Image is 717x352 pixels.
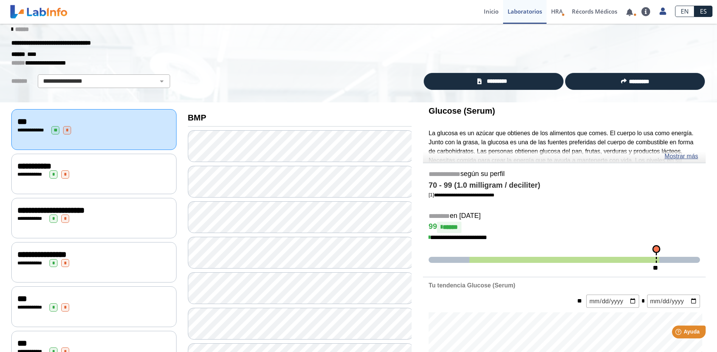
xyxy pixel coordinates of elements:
[429,181,700,190] h4: 70 - 99 (1.0 milligram / deciliter)
[429,129,700,183] p: La glucosa es un azúcar que obtienes de los alimentos que comes. El cuerpo lo usa como energía. J...
[188,113,206,122] b: BMP
[650,323,709,344] iframe: Help widget launcher
[429,282,515,289] b: Tu tendencia Glucose (Serum)
[694,6,712,17] a: ES
[675,6,694,17] a: EN
[429,212,700,221] h5: en [DATE]
[429,106,495,116] b: Glucose (Serum)
[429,222,700,233] h4: 99
[664,152,698,161] a: Mostrar más
[647,295,700,308] input: mm/dd/yyyy
[429,170,700,179] h5: según su perfil
[551,8,563,15] span: HRA
[586,295,639,308] input: mm/dd/yyyy
[429,192,494,198] a: [1]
